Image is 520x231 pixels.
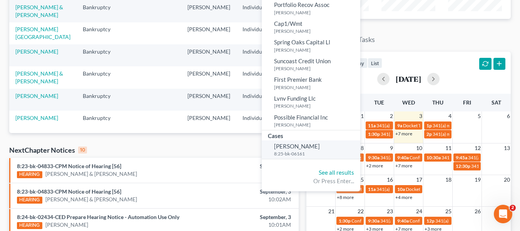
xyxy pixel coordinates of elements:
a: [PERSON_NAME] & [PERSON_NAME] [45,196,137,203]
span: 9:30a [368,218,380,224]
td: Individual [236,44,273,66]
a: Tasks [351,31,382,48]
span: 11a [368,123,376,128]
span: 24 [415,207,423,216]
span: 5 [477,111,482,121]
td: Individual [236,22,273,44]
span: 2 [510,205,516,211]
span: 18 [445,175,452,184]
span: First Premier Bank [274,76,322,83]
a: [PERSON_NAME] [45,221,88,229]
span: 9 [389,143,394,153]
a: 8:23-bk-04833-CPM Notice of Hearing [56] [17,163,121,169]
td: [PERSON_NAME] [181,22,236,44]
div: 10:02AM [205,170,291,178]
span: Spring Oaks Capital Ll [274,39,330,46]
a: [PERSON_NAME] & [PERSON_NAME] [45,170,137,178]
span: 341(a) meeting for [PERSON_NAME] [433,131,507,137]
a: [PERSON_NAME][GEOGRAPHIC_DATA] [15,26,70,40]
span: 20 [503,175,511,184]
div: September, 3 [205,162,291,170]
a: [PERSON_NAME] [15,48,58,55]
span: 341(a) meeting for [PERSON_NAME] [441,155,516,160]
a: +8 more [337,194,354,200]
span: 1 [360,111,365,121]
span: 13 [503,143,511,153]
iframe: Intercom live chat [494,205,512,223]
div: HEARING [17,222,42,229]
span: Wed [402,99,415,106]
div: September, 3 [205,188,291,196]
span: 19 [474,175,482,184]
small: [PERSON_NAME] [274,84,358,91]
span: 10:30a [426,155,441,160]
span: Docket Text: for [PERSON_NAME] St [PERSON_NAME] [PERSON_NAME] [347,186,495,192]
div: 10:02AM [205,196,291,203]
h2: [DATE] [396,75,421,83]
small: [PERSON_NAME] [274,28,358,34]
small: [PERSON_NAME] [274,103,358,109]
div: HEARING [17,197,42,204]
div: September, 3 [205,213,291,221]
a: [PERSON_NAME] [15,115,58,121]
span: 10a [339,186,346,192]
span: 11 [445,143,452,153]
td: [PERSON_NAME] [181,89,236,111]
span: 9:40a [397,218,409,224]
span: 9:40a [397,155,409,160]
td: Individual [236,133,273,155]
span: 25 [445,207,452,216]
a: Suncoast Credit Union[PERSON_NAME] [262,55,360,74]
span: Sat [492,99,501,106]
td: Bankruptcy [77,89,125,111]
span: 341(a) meeting for [PERSON_NAME] [435,218,510,224]
a: +7 more [395,163,412,169]
td: [PERSON_NAME] [181,66,236,88]
span: 17 [415,175,423,184]
td: Bankruptcy [77,44,125,66]
span: 22 [357,207,365,216]
small: [PERSON_NAME] [274,47,358,53]
a: [PERSON_NAME]8:25-bk-06161 [262,140,360,159]
td: Bankruptcy [77,111,125,133]
small: [PERSON_NAME] [274,65,358,72]
span: 12 [474,143,482,153]
div: Or Press Enter... [268,177,354,185]
a: +4 more [395,194,412,200]
td: [PERSON_NAME] [181,111,236,133]
span: 3 [418,111,423,121]
span: 1p [426,123,432,128]
small: [PERSON_NAME] [274,9,358,16]
a: [PERSON_NAME] & [PERSON_NAME] [15,70,63,84]
div: Cases [262,130,360,140]
td: Bankruptcy [77,22,125,44]
span: Thu [432,99,443,106]
a: +7 more [395,131,412,137]
td: Bankruptcy [77,66,125,88]
span: 341(a) meeting for [PERSON_NAME] [433,123,507,128]
small: [PERSON_NAME] [274,121,358,128]
a: See all results [319,169,354,176]
a: First Premier Bank[PERSON_NAME] [262,74,360,93]
span: 8 [360,143,365,153]
a: 8:23-bk-04833-CPM Notice of Hearing [56] [17,188,121,195]
a: [PERSON_NAME] & [PERSON_NAME] [15,4,63,18]
small: 8:25-bk-06161 [274,150,358,157]
span: Possible Financial Inc [274,114,328,121]
span: 1:30p [339,218,351,224]
span: 26 [474,207,482,216]
div: HEARING [17,171,42,178]
span: 12p [426,218,435,224]
span: 341(a) meeting for [PERSON_NAME] [376,123,451,128]
span: 2p [426,131,432,137]
span: 15 [357,175,365,184]
td: Individual [236,111,273,133]
span: 341(a) meeting for [PERSON_NAME] [380,155,455,160]
button: list [368,58,382,68]
a: Lvnv Funding Llc[PERSON_NAME] [262,93,360,111]
span: 4 [448,111,452,121]
td: Bankruptcy [77,133,125,155]
span: 9:45a [456,155,467,160]
td: [PERSON_NAME] [181,133,236,155]
a: +2 more [366,163,383,169]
